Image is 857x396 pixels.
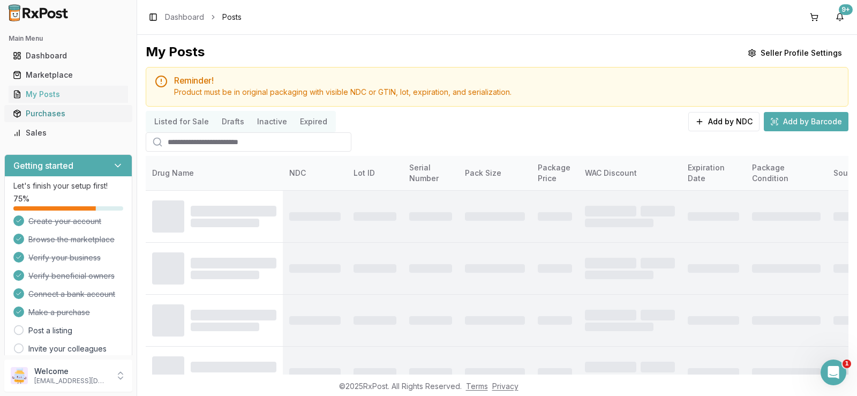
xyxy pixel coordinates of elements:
th: Package Price [531,156,578,191]
th: WAC Discount [578,156,681,191]
div: Marketplace [13,70,124,80]
a: Invite your colleagues [28,343,107,354]
a: Post a listing [28,325,72,336]
a: Sales [9,123,128,143]
a: Privacy [492,382,518,391]
button: Add by NDC [688,112,760,131]
div: Product must be in original packaging with visible NDC or GTIN, lot, expiration, and serialization. [174,87,839,98]
button: 9+ [831,9,848,26]
a: Marketplace [9,65,128,85]
button: Purchases [4,105,132,122]
th: Expiration Date [681,156,746,191]
h3: Getting started [13,159,73,172]
img: RxPost Logo [4,4,73,21]
button: Listed for Sale [148,113,215,130]
a: Purchases [9,104,128,123]
p: Welcome [34,366,109,377]
div: Purchases [13,108,124,119]
span: 75 % [13,193,29,204]
a: Terms [466,382,488,391]
span: Create your account [28,216,101,227]
button: Drafts [215,113,251,130]
span: Posts [222,12,242,23]
button: My Posts [4,86,132,103]
a: Dashboard [165,12,204,23]
div: Sales [13,128,124,138]
span: Make a purchase [28,307,90,318]
th: Package Condition [746,156,827,191]
th: NDC [283,156,347,191]
div: My Posts [13,89,124,100]
th: Pack Size [458,156,531,191]
button: Add by Barcode [764,112,848,131]
a: My Posts [9,85,128,104]
iframe: Intercom live chat [821,360,846,385]
th: Drug Name [146,156,283,191]
h2: Main Menu [9,34,128,43]
h5: Reminder! [174,76,839,85]
th: Lot ID [347,156,403,191]
p: Let's finish your setup first! [13,181,123,191]
nav: breadcrumb [165,12,242,23]
span: Verify beneficial owners [28,271,115,281]
button: Marketplace [4,66,132,84]
button: Sales [4,124,132,141]
span: Connect a bank account [28,289,115,300]
button: Expired [294,113,334,130]
p: [EMAIL_ADDRESS][DOMAIN_NAME] [34,377,109,385]
div: My Posts [146,43,205,63]
div: Dashboard [13,50,124,61]
img: User avatar [11,367,28,384]
button: Inactive [251,113,294,130]
a: Dashboard [9,46,128,65]
span: 1 [843,360,851,368]
button: Dashboard [4,47,132,64]
span: Browse the marketplace [28,234,115,245]
div: 9+ [839,4,853,15]
th: Serial Number [403,156,458,191]
span: Verify your business [28,252,101,263]
button: Seller Profile Settings [741,43,848,63]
